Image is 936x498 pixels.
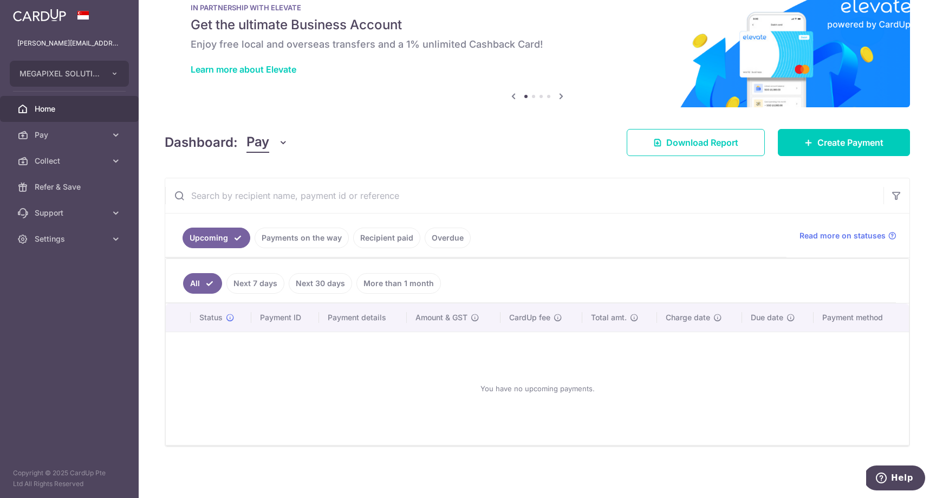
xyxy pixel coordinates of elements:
[817,136,883,149] span: Create Payment
[353,228,420,248] a: Recipient paid
[165,178,883,213] input: Search by recipient name, payment id or reference
[226,273,284,294] a: Next 7 days
[319,303,407,332] th: Payment details
[814,303,909,332] th: Payment method
[246,132,269,153] span: Pay
[191,16,884,34] h5: Get the ultimate Business Account
[35,156,106,166] span: Collect
[199,312,223,323] span: Status
[509,312,550,323] span: CardUp fee
[183,273,222,294] a: All
[415,312,467,323] span: Amount & GST
[183,228,250,248] a: Upcoming
[591,312,627,323] span: Total amt.
[627,129,765,156] a: Download Report
[289,273,352,294] a: Next 30 days
[246,132,288,153] button: Pay
[19,68,100,79] span: MEGAPIXEL SOLUTIONS LLP
[191,38,884,51] h6: Enjoy free local and overseas transfers and a 1% unlimited Cashback Card!
[165,133,238,152] h4: Dashboard:
[17,38,121,49] p: [PERSON_NAME][EMAIL_ADDRESS][DOMAIN_NAME]
[35,234,106,244] span: Settings
[13,9,66,22] img: CardUp
[179,341,896,436] div: You have no upcoming payments.
[799,230,886,241] span: Read more on statuses
[751,312,783,323] span: Due date
[35,130,106,140] span: Pay
[666,136,738,149] span: Download Report
[866,465,925,493] iframe: Opens a widget where you can find more information
[778,129,910,156] a: Create Payment
[251,303,319,332] th: Payment ID
[666,312,710,323] span: Charge date
[425,228,471,248] a: Overdue
[356,273,441,294] a: More than 1 month
[35,104,106,114] span: Home
[35,208,106,218] span: Support
[35,182,106,192] span: Refer & Save
[255,228,349,248] a: Payments on the way
[191,3,884,12] p: IN PARTNERSHIP WITH ELEVATE
[191,64,296,75] a: Learn more about Elevate
[799,230,896,241] a: Read more on statuses
[10,61,129,87] button: MEGAPIXEL SOLUTIONS LLP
